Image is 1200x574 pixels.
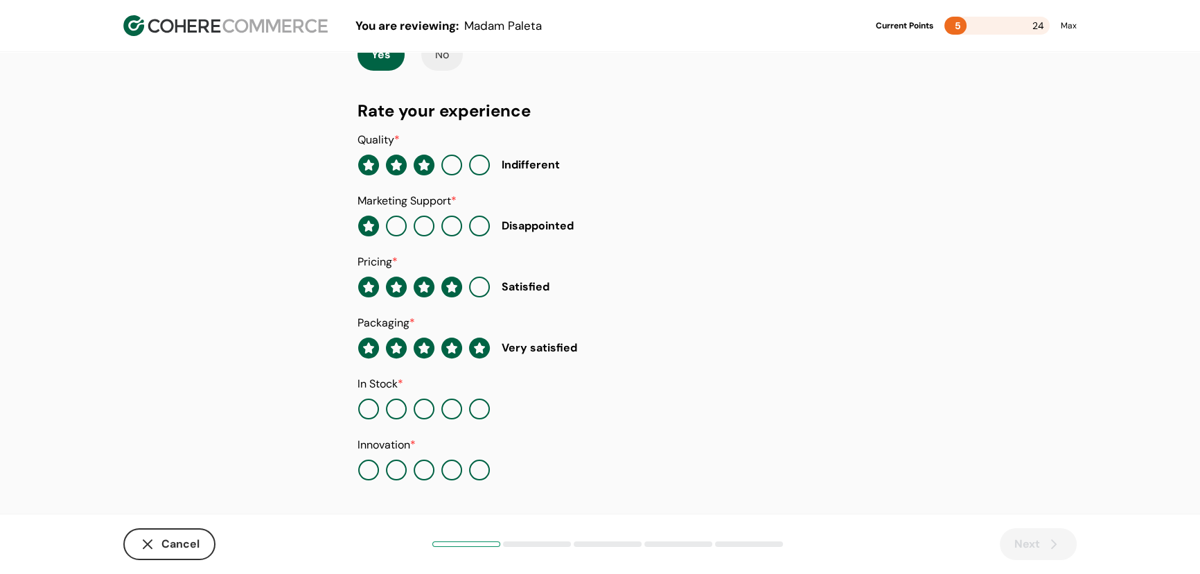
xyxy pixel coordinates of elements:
[358,437,416,452] label: Innovation
[502,340,577,356] div: Very satisfied
[955,19,961,32] span: 5
[358,193,457,208] label: Marketing Support
[502,218,574,234] div: Disappointed
[1032,17,1044,35] span: 24
[421,39,463,71] button: No
[358,98,842,123] div: Rate your experience
[358,254,398,269] label: Pricing
[358,39,405,71] button: Yes
[1061,19,1077,32] div: Max
[464,18,542,33] span: Madam Paleta
[358,376,403,391] label: In Stock
[123,528,215,560] button: Cancel
[123,15,328,36] img: Cohere Logo
[876,19,933,32] div: Current Points
[358,132,400,147] label: Quality
[502,157,560,173] div: Indifferent
[502,279,549,295] div: Satisfied
[355,18,459,33] span: You are reviewing:
[1000,528,1077,560] button: Next
[358,315,415,330] label: Packaging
